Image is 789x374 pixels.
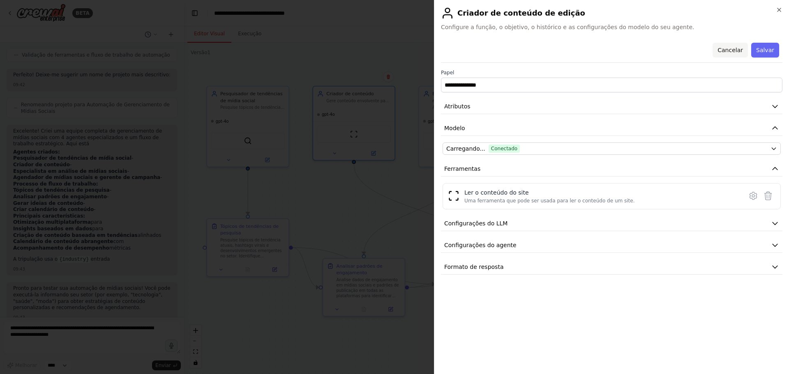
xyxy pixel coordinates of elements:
[441,161,782,177] button: Ferramentas
[444,242,517,248] font: Configurações do agente
[444,220,508,227] font: Configurações do LLM
[491,146,517,151] font: Conectado
[441,216,782,231] button: Configurações do LLM
[444,264,503,270] font: Formato de resposta
[717,47,743,53] font: Cancelar
[713,43,748,57] button: Cancelar
[446,145,485,152] font: Carregando...
[751,43,779,57] button: Salvar
[443,142,781,155] button: Carregando...Conectado
[446,145,485,153] span: internal_openai/gpt-4o
[746,188,761,203] button: Configurar ferramenta
[464,198,635,204] font: Uma ferramenta que pode ser usada para ler o conteúdo de um site.
[444,103,471,110] font: Atributos
[441,259,782,275] button: Formato de resposta
[756,47,774,53] font: Salvar
[448,190,459,202] img: Ferramenta de site de raspagem
[457,9,585,17] font: Criador de conteúdo de edição
[444,125,465,131] font: Modelo
[464,189,529,196] font: Ler o conteúdo do site
[441,99,782,114] button: Atributos
[444,165,480,172] font: Ferramentas
[441,24,694,30] font: Configure a função, o objetivo, o histórico e as configurações do modelo do seu agente.
[761,188,775,203] button: Ferramenta de exclusão
[441,121,782,136] button: Modelo
[441,238,782,253] button: Configurações do agente
[441,70,454,76] font: Papel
